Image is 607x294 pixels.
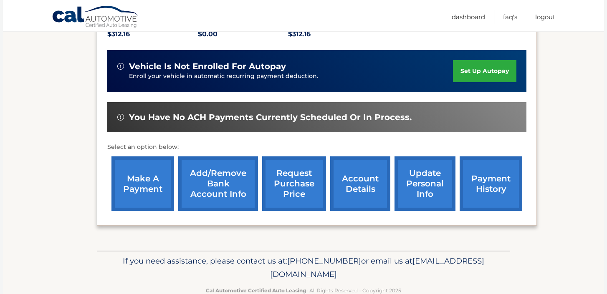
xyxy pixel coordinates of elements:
[117,63,124,70] img: alert-white.svg
[395,156,455,211] a: update personal info
[460,156,522,211] a: payment history
[129,72,453,81] p: Enroll your vehicle in automatic recurring payment deduction.
[287,256,361,266] span: [PHONE_NUMBER]
[117,114,124,121] img: alert-white.svg
[129,61,286,72] span: vehicle is not enrolled for autopay
[288,28,379,40] p: $312.16
[206,287,306,294] strong: Cal Automotive Certified Auto Leasing
[102,254,505,281] p: If you need assistance, please contact us at: or email us at
[330,156,390,211] a: account details
[107,28,198,40] p: $312.16
[453,60,516,82] a: set up autopay
[129,112,412,123] span: You have no ACH payments currently scheduled or in process.
[503,10,517,24] a: FAQ's
[178,156,258,211] a: Add/Remove bank account info
[452,10,485,24] a: Dashboard
[270,256,484,279] span: [EMAIL_ADDRESS][DOMAIN_NAME]
[262,156,326,211] a: request purchase price
[535,10,555,24] a: Logout
[198,28,288,40] p: $0.00
[111,156,174,211] a: make a payment
[52,5,139,30] a: Cal Automotive
[107,142,526,152] p: Select an option below:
